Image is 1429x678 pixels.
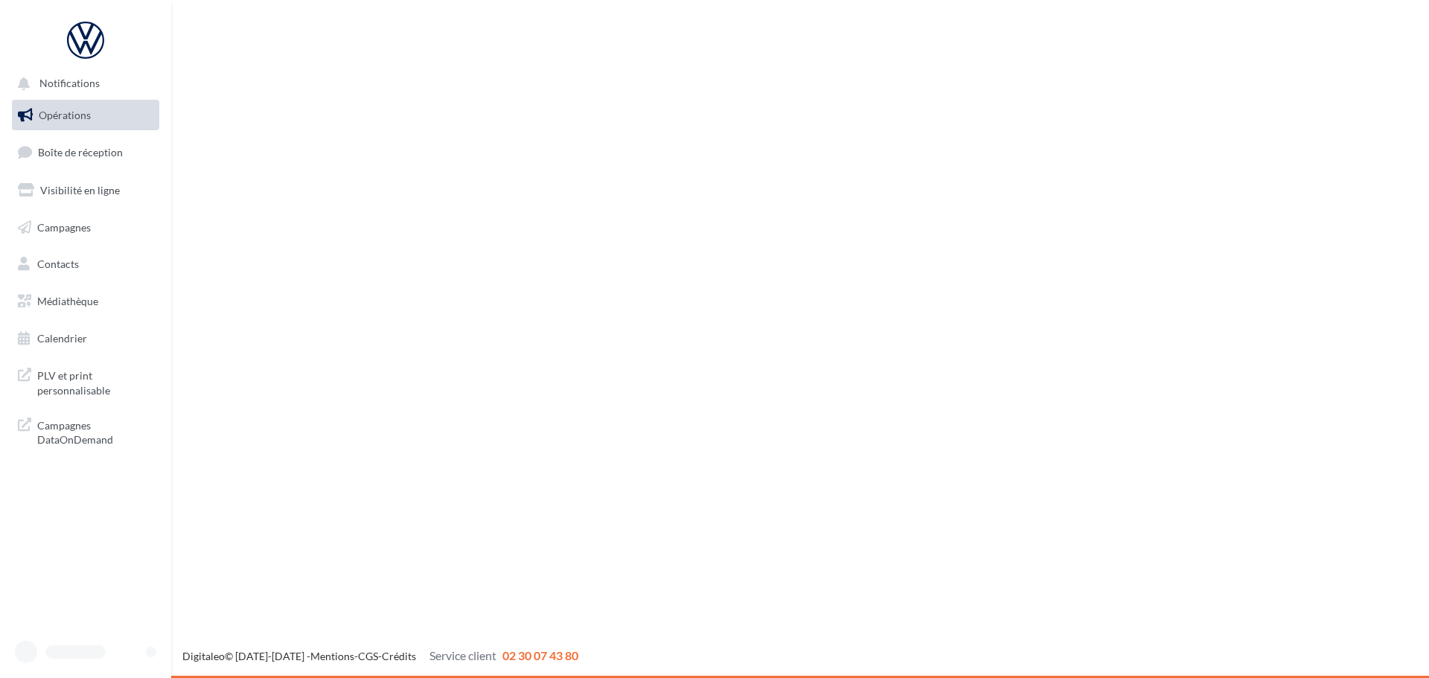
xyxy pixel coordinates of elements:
[9,249,162,280] a: Contacts
[9,212,162,243] a: Campagnes
[182,650,225,662] a: Digitaleo
[40,184,120,196] span: Visibilité en ligne
[37,220,91,233] span: Campagnes
[310,650,354,662] a: Mentions
[502,648,578,662] span: 02 30 07 43 80
[37,295,98,307] span: Médiathèque
[9,136,162,168] a: Boîte de réception
[38,146,123,159] span: Boîte de réception
[9,359,162,403] a: PLV et print personnalisable
[37,365,153,397] span: PLV et print personnalisable
[429,648,496,662] span: Service client
[37,332,87,345] span: Calendrier
[9,100,162,131] a: Opérations
[358,650,378,662] a: CGS
[37,258,79,270] span: Contacts
[9,175,162,206] a: Visibilité en ligne
[9,286,162,317] a: Médiathèque
[382,650,416,662] a: Crédits
[182,650,578,662] span: © [DATE]-[DATE] - - -
[37,415,153,447] span: Campagnes DataOnDemand
[9,323,162,354] a: Calendrier
[39,77,100,90] span: Notifications
[39,109,91,121] span: Opérations
[9,409,162,453] a: Campagnes DataOnDemand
